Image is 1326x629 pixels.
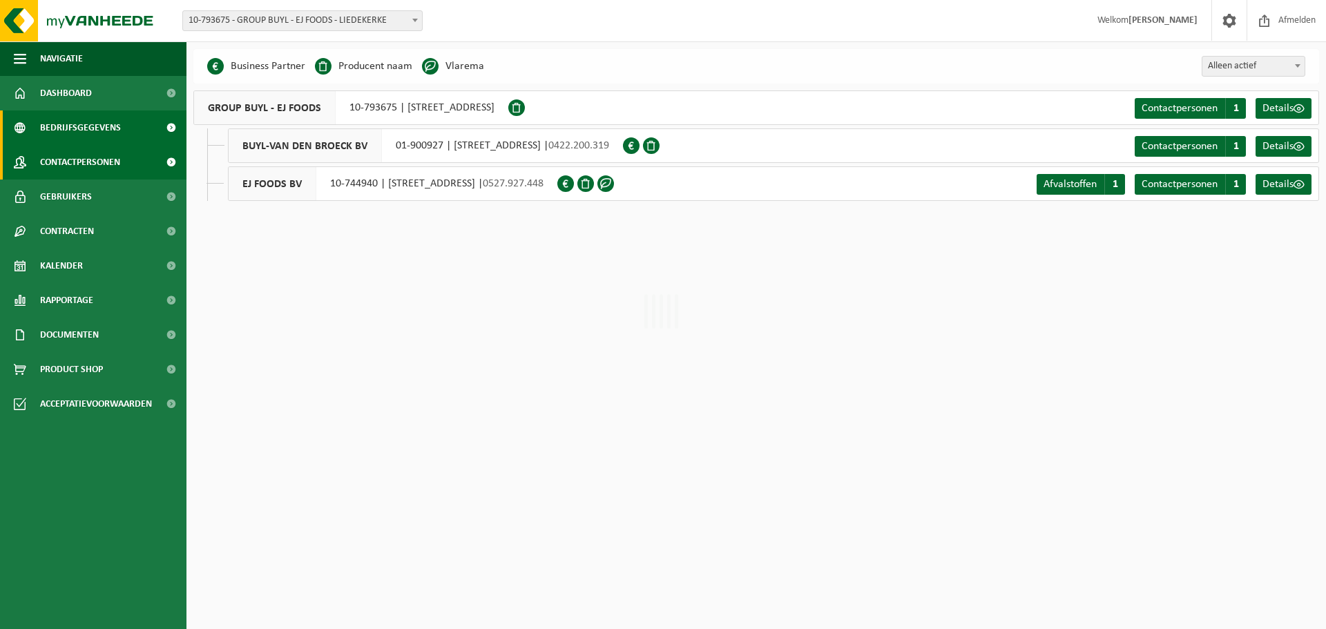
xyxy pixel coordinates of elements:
span: Kalender [40,249,83,283]
span: 10-793675 - GROUP BUYL - EJ FOODS - LIEDEKERKE [183,11,422,30]
span: Details [1262,179,1294,190]
span: Product Shop [40,352,103,387]
span: Contactpersonen [1142,141,1218,152]
span: Details [1262,141,1294,152]
span: Acceptatievoorwaarden [40,387,152,421]
span: Documenten [40,318,99,352]
span: Gebruikers [40,180,92,214]
li: Producent naam [315,56,412,77]
span: 1 [1225,174,1246,195]
div: 01-900927 | [STREET_ADDRESS] | [228,128,623,163]
span: Alleen actief [1202,56,1305,77]
span: 1 [1104,174,1125,195]
span: Details [1262,103,1294,114]
span: Rapportage [40,283,93,318]
strong: [PERSON_NAME] [1128,15,1198,26]
div: 10-744940 | [STREET_ADDRESS] | [228,166,557,201]
span: GROUP BUYL - EJ FOODS [194,91,336,124]
span: Contracten [40,214,94,249]
a: Details [1256,174,1311,195]
span: 1 [1225,136,1246,157]
span: 0422.200.319 [548,140,609,151]
li: Business Partner [207,56,305,77]
a: Contactpersonen 1 [1135,98,1246,119]
a: Contactpersonen 1 [1135,174,1246,195]
a: Details [1256,98,1311,119]
span: EJ FOODS BV [229,167,316,200]
a: Afvalstoffen 1 [1037,174,1125,195]
span: Contactpersonen [1142,103,1218,114]
span: Contactpersonen [1142,179,1218,190]
span: Afvalstoffen [1044,179,1097,190]
a: Details [1256,136,1311,157]
span: Alleen actief [1202,57,1305,76]
span: 1 [1225,98,1246,119]
li: Vlarema [422,56,484,77]
span: BUYL-VAN DEN BROECK BV [229,129,382,162]
a: Contactpersonen 1 [1135,136,1246,157]
span: Bedrijfsgegevens [40,110,121,145]
span: Dashboard [40,76,92,110]
span: Navigatie [40,41,83,76]
span: 0527.927.448 [483,178,544,189]
span: 10-793675 - GROUP BUYL - EJ FOODS - LIEDEKERKE [182,10,423,31]
div: 10-793675 | [STREET_ADDRESS] [193,90,508,125]
span: Contactpersonen [40,145,120,180]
